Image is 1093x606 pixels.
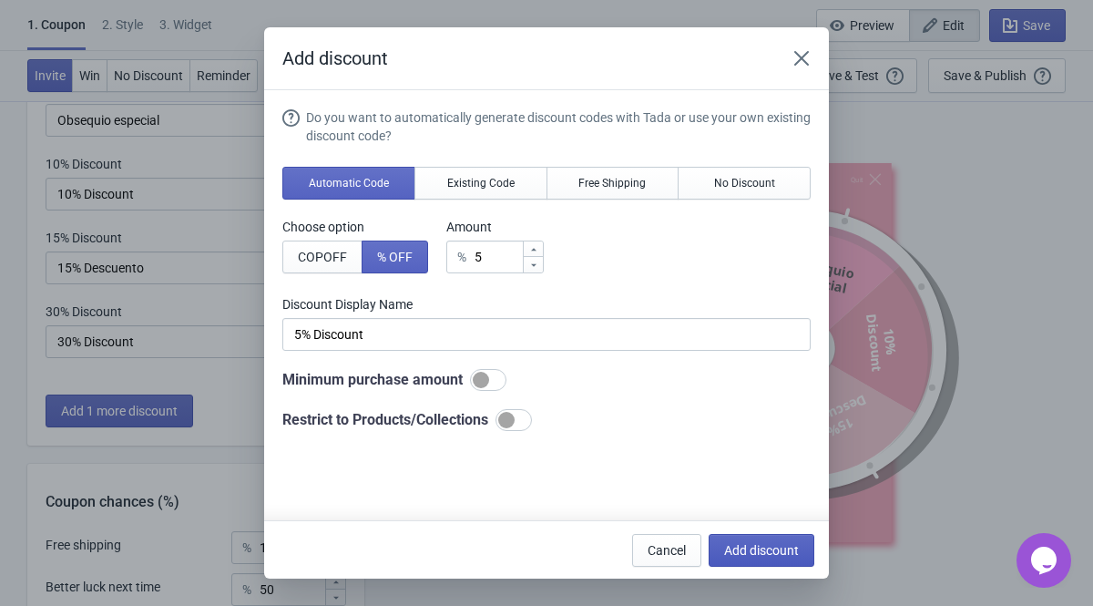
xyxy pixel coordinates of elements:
button: Add discount [709,534,814,567]
span: No Discount [714,176,775,190]
button: Automatic Code [282,167,415,200]
button: Free Shipping [546,167,679,200]
div: Restrict to Products/Collections [282,409,811,431]
iframe: chat widget [1016,533,1075,588]
span: % OFF [377,250,413,264]
span: Existing Code [447,176,515,190]
span: Cancel [648,543,686,558]
label: Discount Display Name [282,295,811,313]
button: Close [785,42,818,75]
span: COP OFF [298,250,347,264]
button: No Discount [678,167,811,200]
div: Do you want to automatically generate discount codes with Tada or use your own existing discount ... [306,108,811,145]
button: Cancel [632,534,701,567]
span: Add discount [724,543,799,558]
button: COPOFF [282,241,363,273]
label: Amount [446,218,544,236]
span: Free Shipping [578,176,646,190]
span: Automatic Code [309,176,389,190]
div: Minimum purchase amount [282,369,811,391]
h2: Add discount [282,46,767,71]
button: % OFF [362,241,428,273]
button: Existing Code [414,167,547,200]
div: % [457,246,466,268]
label: Choose option [282,218,428,236]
